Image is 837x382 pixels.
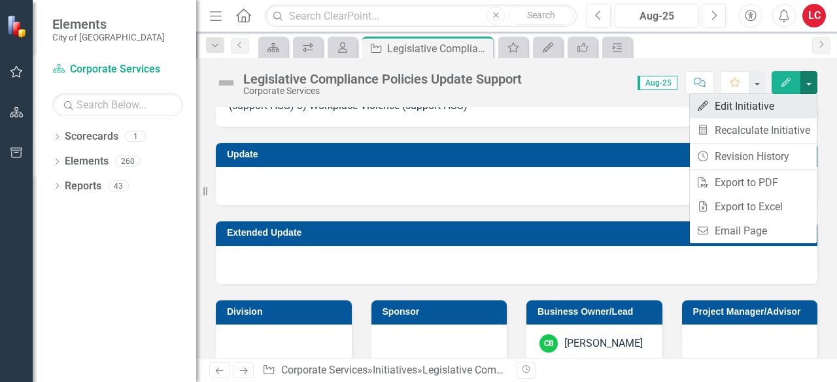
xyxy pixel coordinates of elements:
h3: Extended Update [227,228,604,238]
a: Corporate Services [281,364,367,376]
h3: Update [227,150,478,159]
h3: Business Owner/Lead [538,307,656,317]
img: Not Defined [216,72,237,93]
a: Elements [65,154,109,169]
a: Edit Initiative [690,94,817,118]
a: Scorecards [65,129,118,144]
button: Search [508,7,573,25]
a: Initiatives [373,364,417,376]
div: Aug-25 [619,8,694,24]
a: Email Page [690,219,817,243]
h3: Project Manager/Advisor [693,307,811,317]
a: Corporate Services [52,62,183,77]
div: Legislative Compliance Policies Update Support [422,364,643,376]
div: » » [262,363,507,378]
div: Legislative Compliance Policies Update Support [387,40,490,57]
img: ClearPoint Strategy [6,14,31,39]
div: 260 [115,156,141,167]
span: Elements [52,16,165,32]
a: Reports [65,179,101,194]
div: 43 [108,180,129,191]
small: City of [GEOGRAPHIC_DATA] [52,32,165,42]
span: Search [527,10,555,20]
a: Export to Excel [690,195,817,219]
div: CB [539,334,558,353]
button: LC [802,4,826,27]
a: Recalculate Initiative [690,118,817,142]
button: Aug-25 [615,4,698,27]
a: Export to PDF [690,170,817,195]
input: Search Below... [52,93,183,116]
div: 1 [125,131,146,142]
input: Search ClearPoint... [265,5,577,27]
h3: Sponsor [383,307,501,317]
div: Corporate Services [243,86,522,96]
a: Revision History [690,144,817,168]
div: Legislative Compliance Policies Update Support [243,72,522,86]
span: Aug-25 [638,76,677,90]
div: [PERSON_NAME] [564,336,643,351]
h3: Division [227,307,345,317]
